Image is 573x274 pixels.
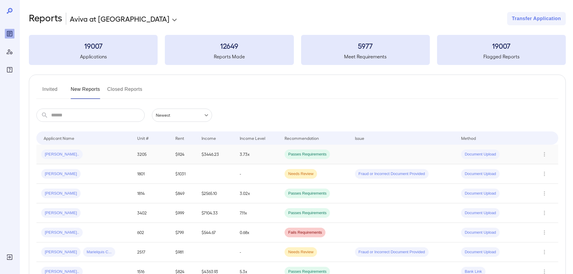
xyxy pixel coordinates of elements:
button: Transfer Application [507,12,566,25]
h5: Applications [29,53,158,60]
td: - [235,164,280,184]
td: $2565.10 [197,184,235,203]
button: Row Actions [540,149,549,159]
td: $981 [171,242,197,262]
button: Row Actions [540,169,549,179]
span: Document Upload [461,210,500,216]
span: [PERSON_NAME].. [41,152,83,157]
span: Passes Requirements [285,210,330,216]
div: Recommendation [285,134,319,142]
summary: 19007Applications12649Reports Made5977Meet Requirements19007Flagged Reports [29,35,566,65]
div: Issue [355,134,365,142]
td: 3205 [132,145,171,164]
div: Reports [5,29,14,38]
div: Income [202,134,216,142]
button: Row Actions [540,208,549,218]
span: Document Upload [461,230,500,236]
span: Fails Requirements [285,230,325,236]
div: Rent [175,134,185,142]
span: Marielquis C... [83,249,115,255]
td: 2517 [132,242,171,262]
td: 3.73x [235,145,280,164]
h5: Meet Requirements [301,53,430,60]
td: 0.68x [235,223,280,242]
button: Row Actions [540,228,549,237]
h5: Reports Made [165,53,294,60]
span: Document Upload [461,152,500,157]
span: Passes Requirements [285,191,330,196]
td: 602 [132,223,171,242]
span: [PERSON_NAME] [41,249,81,255]
td: $849 [171,184,197,203]
span: Passes Requirements [285,152,330,157]
span: Document Upload [461,171,500,177]
button: New Reports [71,85,100,99]
td: 7.11x [235,203,280,223]
td: $544.67 [197,223,235,242]
h5: Flagged Reports [437,53,566,60]
h3: 5977 [301,41,430,51]
td: 1801 [132,164,171,184]
div: Unit # [137,134,149,142]
td: 1814 [132,184,171,203]
span: [PERSON_NAME] [41,210,81,216]
span: Document Upload [461,249,500,255]
td: $7104.33 [197,203,235,223]
td: 3402 [132,203,171,223]
div: Income Level [240,134,265,142]
td: - [235,242,280,262]
p: Aviva at [GEOGRAPHIC_DATA] [70,14,169,23]
span: Fraud or Incorrect Document Provided [355,171,429,177]
span: [PERSON_NAME] [41,191,81,196]
div: Newest [152,109,212,122]
span: [PERSON_NAME] [41,171,81,177]
span: Needs Review [285,171,317,177]
div: Applicant Name [44,134,74,142]
button: Invited [36,85,63,99]
h2: Reports [29,12,62,25]
button: Row Actions [540,247,549,257]
td: $924 [171,145,197,164]
td: 3.02x [235,184,280,203]
td: $1031 [171,164,197,184]
h3: 12649 [165,41,294,51]
div: Method [461,134,476,142]
span: Fraud or Incorrect Document Provided [355,249,429,255]
button: Row Actions [540,189,549,198]
h3: 19007 [437,41,566,51]
div: FAQ [5,65,14,75]
td: $999 [171,203,197,223]
td: $799 [171,223,197,242]
div: Log Out [5,252,14,262]
span: [PERSON_NAME].. [41,230,83,236]
span: Document Upload [461,191,500,196]
div: Manage Users [5,47,14,57]
span: Needs Review [285,249,317,255]
button: Closed Reports [107,85,143,99]
td: $3446.23 [197,145,235,164]
h3: 19007 [29,41,158,51]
